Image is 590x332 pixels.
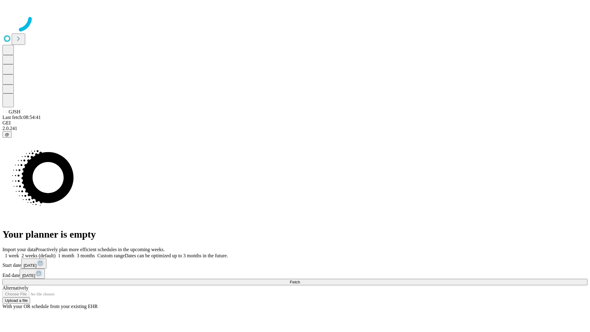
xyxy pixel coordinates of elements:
[20,269,45,279] button: [DATE]
[9,109,20,114] span: GJSH
[22,253,56,258] span: 2 weeks (default)
[5,253,19,258] span: 1 week
[2,269,588,279] div: End date
[2,115,41,120] span: Last fetch: 08:54:41
[22,273,35,278] span: [DATE]
[125,253,228,258] span: Dates can be optimized up to 3 months in the future.
[2,279,588,285] button: Fetch
[2,259,588,269] div: Start date
[77,253,95,258] span: 3 months
[97,253,125,258] span: Custom range
[24,263,37,268] span: [DATE]
[2,126,588,131] div: 2.0.241
[2,229,588,240] h1: Your planner is empty
[290,280,300,284] span: Fetch
[2,131,12,138] button: @
[21,259,46,269] button: [DATE]
[2,297,30,304] button: Upload a file
[2,247,36,252] span: Import your data
[2,285,28,290] span: Alternatively
[2,304,98,309] span: With your OR schedule from your existing EHR
[58,253,74,258] span: 1 month
[2,120,588,126] div: GEI
[36,247,165,252] span: Proactively plan more efficient schedules in the upcoming weeks.
[5,132,9,137] span: @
